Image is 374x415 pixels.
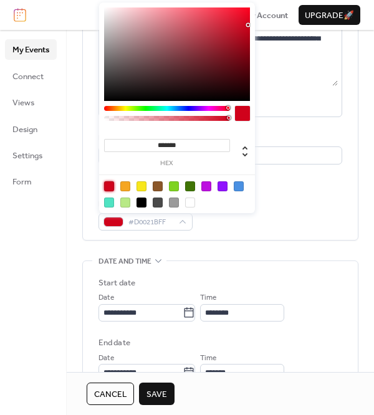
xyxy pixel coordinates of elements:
[12,97,34,109] span: Views
[201,181,211,191] div: #BD10E0
[5,92,57,112] a: Views
[153,181,163,191] div: #8B572A
[5,39,57,59] a: My Events
[5,119,57,139] a: Design
[200,352,216,365] span: Time
[5,145,57,165] a: Settings
[98,352,114,365] span: Date
[146,388,167,401] span: Save
[139,383,175,405] button: Save
[87,383,134,405] button: Cancel
[169,181,179,191] div: #7ED321
[200,292,216,304] span: Time
[12,44,49,56] span: My Events
[169,198,179,207] div: #9B9B9B
[299,5,360,25] button: Upgrade🚀
[98,255,151,268] span: Date and time
[14,8,26,22] img: logo
[137,181,146,191] div: #F8E71C
[5,66,57,86] a: Connect
[120,181,130,191] div: #F5A623
[120,198,130,207] div: #B8E986
[98,277,135,289] div: Start date
[12,176,32,188] span: Form
[12,70,44,83] span: Connect
[137,198,146,207] div: #000000
[153,198,163,207] div: #4A4A4A
[185,198,195,207] div: #FFFFFF
[104,181,114,191] div: #D0021B
[305,9,354,22] span: Upgrade 🚀
[104,198,114,207] div: #50E3C2
[12,123,37,136] span: Design
[12,150,42,162] span: Settings
[244,9,288,21] a: My Account
[98,292,114,304] span: Date
[128,216,173,229] span: #D0021BFF
[94,388,127,401] span: Cancel
[244,9,288,22] span: My Account
[234,181,244,191] div: #4A90E2
[218,181,228,191] div: #9013FE
[5,171,57,191] a: Form
[185,181,195,191] div: #417505
[104,160,230,167] label: hex
[98,336,130,349] div: End date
